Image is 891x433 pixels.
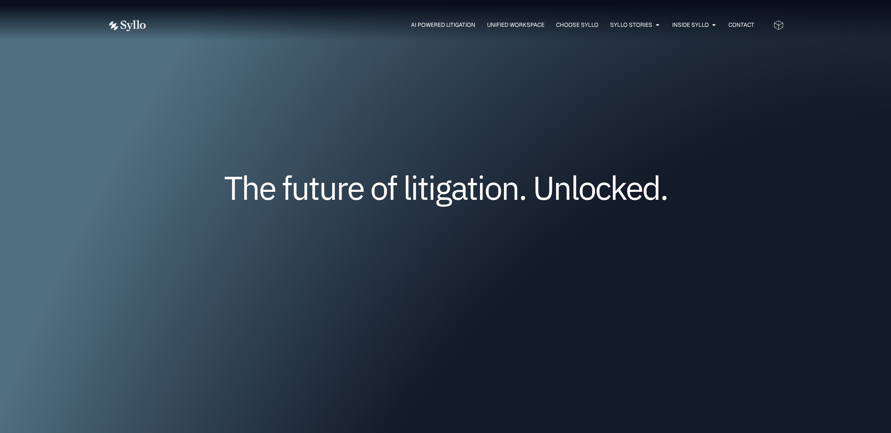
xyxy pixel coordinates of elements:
img: white logo [108,20,146,31]
a: Syllo Stories [610,21,652,29]
div: Menu Toggle [165,21,754,30]
a: Unified Workspace [487,21,544,29]
a: Contact [728,21,754,29]
a: Inside Syllo [672,21,709,29]
nav: Menu [165,21,754,30]
a: Choose Syllo [556,21,598,29]
a: AI Powered Litigation [411,21,475,29]
h1: The future of litigation. Unlocked. [164,172,728,203]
